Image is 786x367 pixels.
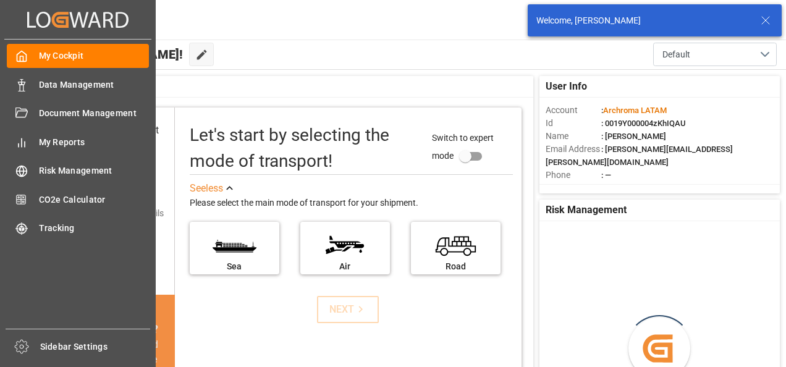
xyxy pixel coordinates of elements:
[190,122,420,174] div: Let's start by selecting the mode of transport!
[546,203,627,217] span: Risk Management
[601,119,686,128] span: : 0019Y000004zKhIQAU
[601,183,632,193] span: : Shipper
[546,117,601,130] span: Id
[87,207,164,220] div: Add shipping details
[546,79,587,94] span: User Info
[39,164,150,177] span: Risk Management
[39,49,150,62] span: My Cockpit
[39,136,150,149] span: My Reports
[417,260,494,273] div: Road
[432,133,494,161] span: Switch to expert mode
[546,104,601,117] span: Account
[653,43,777,66] button: open menu
[546,143,601,156] span: Email Address
[601,106,667,115] span: :
[536,14,749,27] div: Welcome, [PERSON_NAME]
[190,181,223,196] div: See less
[546,130,601,143] span: Name
[601,171,611,180] span: : —
[7,130,149,154] a: My Reports
[603,106,667,115] span: Archroma LATAM
[190,196,513,211] div: Please select the main mode of transport for your shipment.
[7,187,149,211] a: CO2e Calculator
[7,44,149,68] a: My Cockpit
[601,132,666,141] span: : [PERSON_NAME]
[39,222,150,235] span: Tracking
[306,260,384,273] div: Air
[546,182,601,195] span: Account Type
[40,340,151,353] span: Sidebar Settings
[39,107,150,120] span: Document Management
[317,296,379,323] button: NEXT
[7,216,149,240] a: Tracking
[7,72,149,96] a: Data Management
[7,101,149,125] a: Document Management
[329,302,367,317] div: NEXT
[546,169,601,182] span: Phone
[7,159,149,183] a: Risk Management
[39,78,150,91] span: Data Management
[39,193,150,206] span: CO2e Calculator
[196,260,273,273] div: Sea
[546,145,733,167] span: : [PERSON_NAME][EMAIL_ADDRESS][PERSON_NAME][DOMAIN_NAME]
[662,48,690,61] span: Default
